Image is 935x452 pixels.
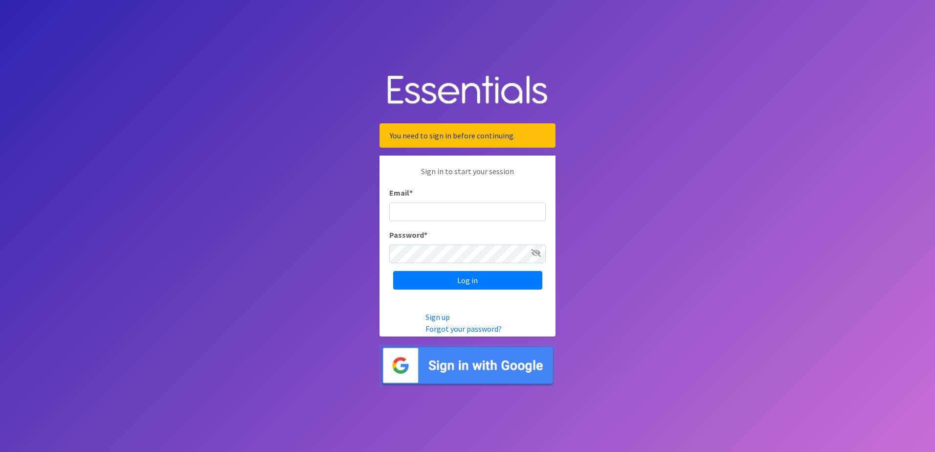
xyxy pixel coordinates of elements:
a: Sign up [425,312,450,322]
img: Human Essentials [379,66,556,116]
label: Password [389,229,427,241]
input: Log in [393,271,542,290]
img: Sign in with Google [379,344,556,387]
div: You need to sign in before continuing. [379,123,556,148]
a: Forgot your password? [425,324,502,334]
label: Email [389,187,413,199]
abbr: required [424,230,427,240]
p: Sign in to start your session [389,165,546,187]
abbr: required [409,188,413,198]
